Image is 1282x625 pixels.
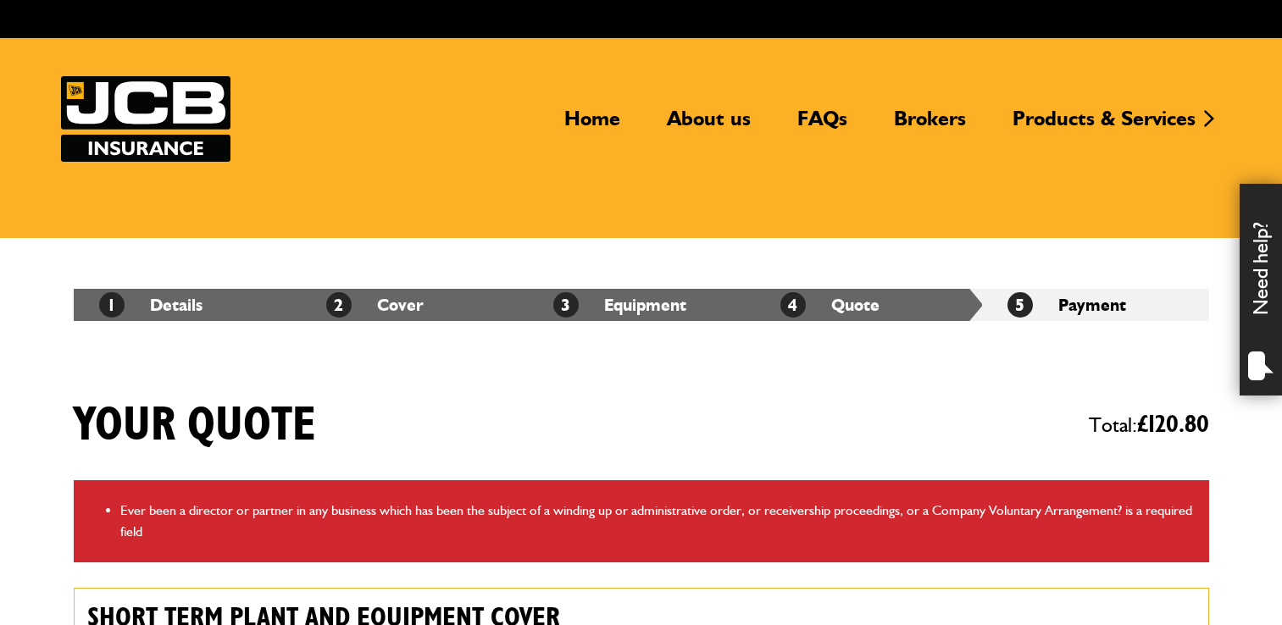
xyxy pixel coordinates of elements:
[1089,406,1209,445] span: Total:
[1137,412,1209,437] span: £
[1240,184,1282,395] div: Need help?
[553,295,686,315] a: 3Equipment
[755,289,982,321] li: Quote
[326,292,352,318] span: 2
[326,295,424,315] a: 2Cover
[1000,106,1208,145] a: Products & Services
[881,106,979,145] a: Brokers
[780,292,806,318] span: 4
[552,106,633,145] a: Home
[1148,412,1209,437] span: 120.80
[553,292,579,318] span: 3
[99,292,125,318] span: 1
[654,106,763,145] a: About us
[785,106,860,145] a: FAQs
[74,397,316,454] h1: Your quote
[1007,292,1033,318] span: 5
[982,289,1209,321] li: Payment
[61,76,230,162] a: JCB Insurance Services
[61,76,230,162] img: JCB Insurance Services logo
[120,500,1196,543] li: Ever been a director or partner in any business which has been the subject of a winding up or adm...
[99,295,203,315] a: 1Details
